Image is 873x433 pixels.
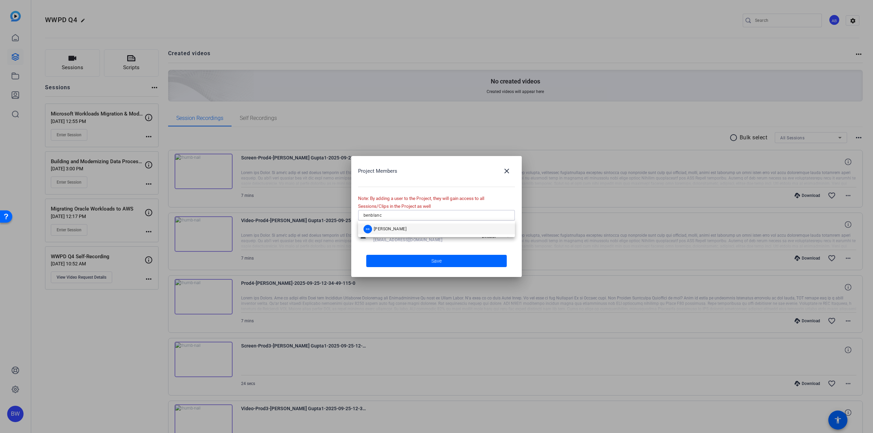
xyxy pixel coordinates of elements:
span: Save [431,258,442,265]
span: Note: By adding a user to the Project, they will gain access to all Sessions/Clips in the Project... [358,196,484,209]
button: Save [366,255,507,267]
button: Director [479,230,515,242]
span: [EMAIL_ADDRESS][DOMAIN_NAME] [373,237,442,243]
mat-icon: close [503,167,511,175]
span: [PERSON_NAME] [374,226,406,232]
div: Project Members [358,163,515,179]
input: Add others: Type email or team members name [364,211,509,219]
div: BB [364,225,372,233]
